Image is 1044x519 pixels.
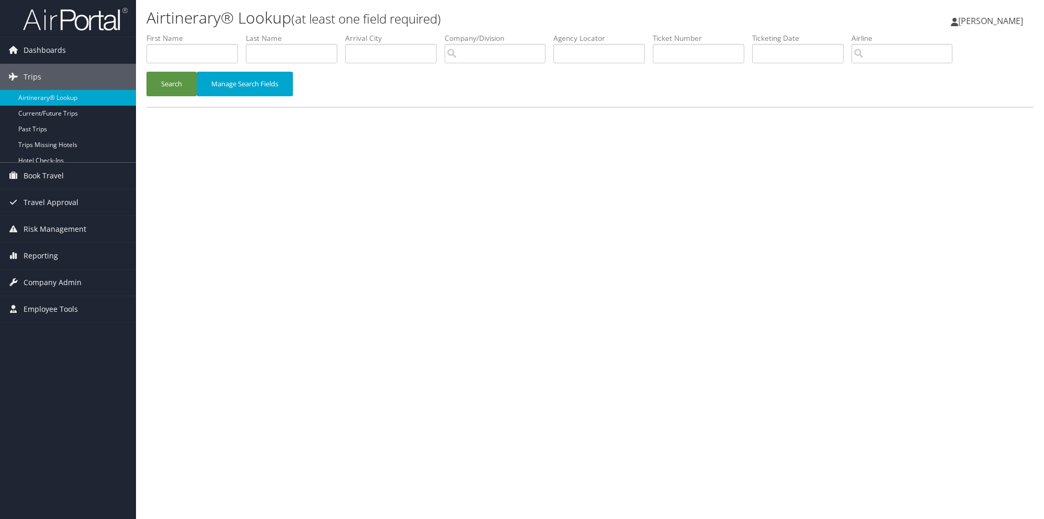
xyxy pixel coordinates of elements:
[951,5,1034,37] a: [PERSON_NAME]
[24,163,64,189] span: Book Travel
[958,15,1023,27] span: [PERSON_NAME]
[24,243,58,269] span: Reporting
[24,296,78,322] span: Employee Tools
[24,64,41,90] span: Trips
[23,7,128,31] img: airportal-logo.png
[24,269,82,296] span: Company Admin
[345,33,445,43] label: Arrival City
[24,189,78,216] span: Travel Approval
[24,37,66,63] span: Dashboards
[24,216,86,242] span: Risk Management
[197,72,293,96] button: Manage Search Fields
[752,33,852,43] label: Ticketing Date
[852,33,960,43] label: Airline
[246,33,345,43] label: Last Name
[553,33,653,43] label: Agency Locator
[146,7,738,29] h1: Airtinerary® Lookup
[653,33,752,43] label: Ticket Number
[146,33,246,43] label: First Name
[445,33,553,43] label: Company/Division
[291,10,441,27] small: (at least one field required)
[146,72,197,96] button: Search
